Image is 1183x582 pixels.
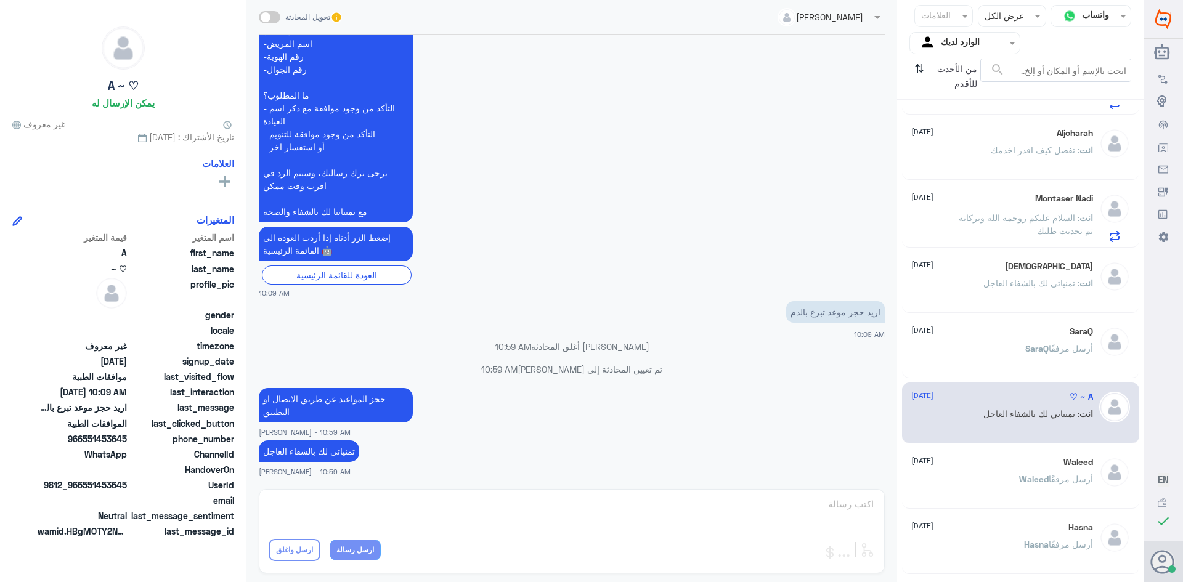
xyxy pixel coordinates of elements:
h5: Montaser Nadi [1035,193,1093,204]
span: ~ ♡ [38,262,127,275]
div: العودة للقائمة الرئيسية [262,265,412,285]
span: 10:09 AM [259,288,290,298]
img: defaultAdmin.png [1099,392,1130,422]
img: defaultAdmin.png [1099,326,1130,357]
span: last_visited_flow [129,370,234,383]
span: last_message [129,401,234,414]
span: profile_pic [129,278,234,306]
span: : تمنياتي لك بالشفاء العاجل [983,408,1079,419]
span: email [129,494,234,507]
span: last_name [129,262,234,275]
span: أرسل مرفقًا [1049,343,1093,354]
button: ارسل واغلق [269,539,320,561]
div: العلامات [919,9,951,25]
span: last_interaction [129,386,234,398]
img: defaultAdmin.png [102,27,144,69]
span: اسم المتغير [129,231,234,244]
span: الموافقات الطبية [38,417,127,430]
button: search [990,60,1005,80]
img: Widebot Logo [1155,9,1171,29]
img: yourInbox.svg [919,34,938,52]
span: last_message_id [129,525,234,538]
span: 10:09 AM [854,330,885,338]
span: انت [1079,408,1093,419]
img: defaultAdmin.png [1099,261,1130,292]
img: defaultAdmin.png [96,278,127,309]
span: 966551453645 [38,432,127,445]
button: ارسل رسالة [330,540,381,560]
p: 2/9/2025, 10:59 AM [259,388,413,422]
span: تاريخ الأشتراك : [DATE] [12,131,234,143]
i: check [1156,514,1171,528]
img: whatsapp.png [1060,7,1079,25]
span: انت [1079,212,1093,223]
span: [DATE] [911,259,933,270]
span: UserId [129,479,234,491]
span: signup_date [129,355,234,368]
img: defaultAdmin.png [1099,457,1130,488]
h6: المتغيرات [197,214,234,225]
p: 2/9/2025, 10:09 AM [786,301,885,323]
span: phone_number [129,432,234,445]
span: 0 [38,509,127,522]
p: 2/9/2025, 10:59 AM [259,440,359,462]
span: [DATE] [911,390,933,401]
span: locale [129,324,234,337]
span: SaraQ [1025,343,1049,354]
h5: سبحان الله [1005,261,1093,272]
h5: A ~ ♡ [108,79,139,93]
span: انت [1079,278,1093,288]
span: null [38,324,127,337]
span: [DATE] [911,325,933,336]
span: null [38,463,127,476]
span: [DATE] [911,455,933,466]
img: defaultAdmin.png [1099,128,1130,159]
span: null [38,309,127,321]
span: search [990,62,1005,77]
span: تحويل المحادثة [285,12,330,23]
span: 9812_966551453645 [38,479,127,491]
p: 2/9/2025, 10:09 AM [259,227,413,261]
h5: A ~ ♡ [1070,392,1093,402]
span: انت [1079,145,1093,155]
img: defaultAdmin.png [1099,193,1130,224]
span: last_clicked_button [129,417,234,430]
span: : السلام عليكم روحمه الله وبركاته تم تحديث طلبك [959,212,1093,236]
span: gender [129,309,234,321]
span: غير معروف [38,339,127,352]
span: موافقات الطبية [38,370,127,383]
span: قيمة المتغير [38,231,127,244]
span: غير معروف [12,118,65,131]
span: 10:59 AM [495,341,531,352]
span: Hasna [1024,539,1049,549]
h5: Hasna [1068,522,1093,533]
span: last_message_sentiment [129,509,234,522]
span: Waleed [1019,474,1049,484]
input: ابحث بالإسم أو المكان أو إلخ.. [981,59,1131,81]
h6: العلامات [202,158,234,169]
span: 2025-09-02T07:08:50.147Z [38,355,127,368]
span: من الأحدث للأقدم [929,59,980,94]
span: 2 [38,448,127,461]
h5: SaraQ [1070,326,1093,337]
p: تم تعيين المحادثة إلى [PERSON_NAME] [259,363,885,376]
h5: Waleed [1063,457,1093,467]
span: wamid.HBgMOTY2NTUxNDUzNjQ1FQIAEhggQUE5OTAyNTk2NDZGRjcxNjA4RDQxMEFGOTMxNDJFQTYA [38,525,127,538]
span: أرسل مرفقًا [1049,539,1093,549]
span: [DATE] [911,192,933,203]
span: : تفضل كيف اقدر اخدمك [991,145,1079,155]
span: [PERSON_NAME] - 10:59 AM [259,466,351,477]
span: HandoverOn [129,463,234,476]
span: EN [1158,474,1169,485]
span: أرسل مرفقًا [1049,474,1093,484]
span: 2025-09-02T07:09:28.664Z [38,386,127,398]
h6: يمكن الإرسال له [92,97,155,108]
span: [DATE] [911,520,933,531]
span: A [38,246,127,259]
span: [DATE] [911,126,933,137]
img: defaultAdmin.png [1099,522,1130,553]
button: EN [1158,473,1169,486]
h5: Aljoharah [1057,128,1093,139]
span: : تمنياتي لك بالشفاء العاجل [983,278,1079,288]
span: null [38,494,127,507]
